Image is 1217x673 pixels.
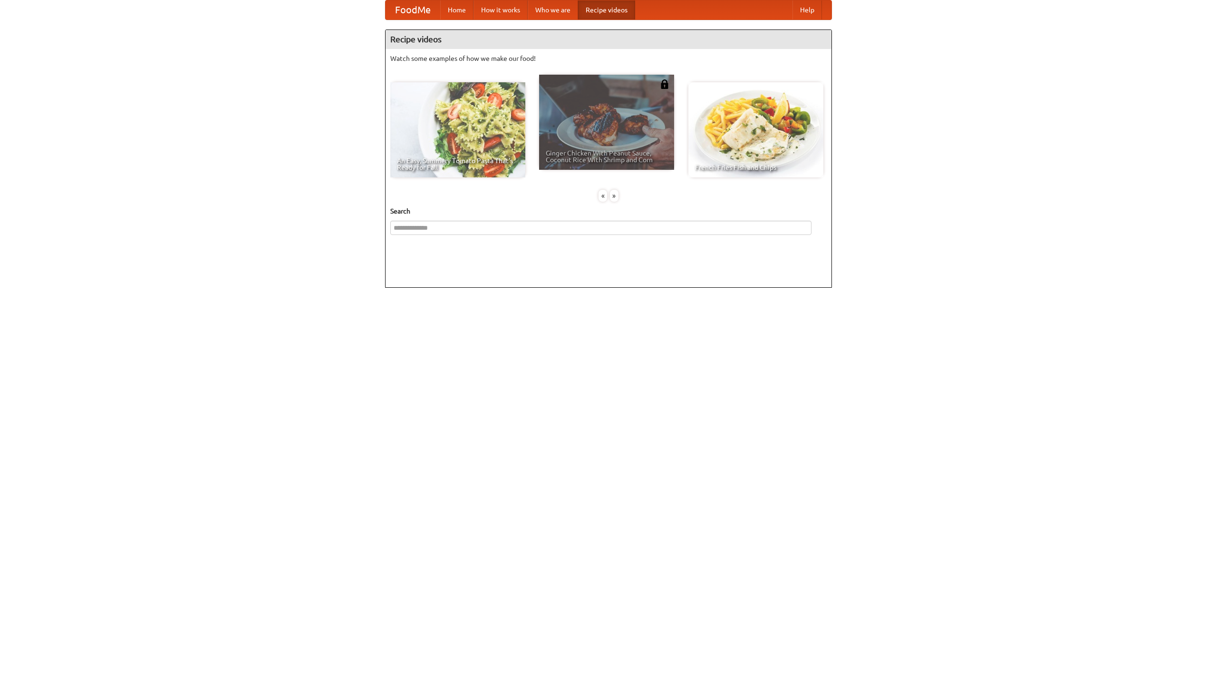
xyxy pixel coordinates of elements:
[440,0,473,20] a: Home
[578,0,635,20] a: Recipe videos
[397,157,519,171] span: An Easy, Summery Tomato Pasta That's Ready for Fall
[473,0,528,20] a: How it works
[386,30,831,49] h4: Recipe videos
[599,190,607,202] div: «
[390,206,827,216] h5: Search
[660,79,669,89] img: 483408.png
[528,0,578,20] a: Who we are
[390,54,827,63] p: Watch some examples of how we make our food!
[390,82,525,177] a: An Easy, Summery Tomato Pasta That's Ready for Fall
[792,0,822,20] a: Help
[688,82,823,177] a: French Fries Fish and Chips
[695,164,817,171] span: French Fries Fish and Chips
[610,190,618,202] div: »
[386,0,440,20] a: FoodMe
